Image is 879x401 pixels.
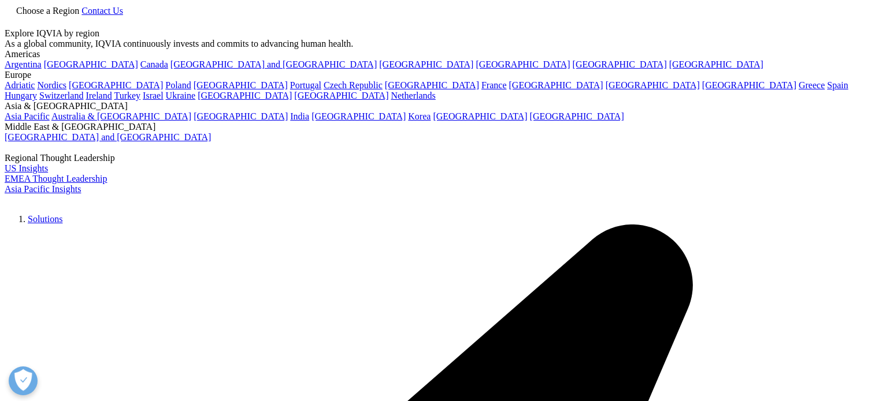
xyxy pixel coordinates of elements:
[140,59,168,69] a: Canada
[311,111,406,121] a: [GEOGRAPHIC_DATA]
[509,80,603,90] a: [GEOGRAPHIC_DATA]
[165,80,191,90] a: Poland
[5,122,874,132] div: Middle East & [GEOGRAPHIC_DATA]
[702,80,796,90] a: [GEOGRAPHIC_DATA]
[5,101,874,111] div: Asia & [GEOGRAPHIC_DATA]
[194,80,288,90] a: [GEOGRAPHIC_DATA]
[5,132,211,142] a: [GEOGRAPHIC_DATA] and [GEOGRAPHIC_DATA]
[294,91,388,100] a: [GEOGRAPHIC_DATA]
[530,111,624,121] a: [GEOGRAPHIC_DATA]
[16,6,79,16] span: Choose a Region
[86,91,112,100] a: Ireland
[5,59,42,69] a: Argentina
[69,80,163,90] a: [GEOGRAPHIC_DATA]
[5,174,107,183] a: EMEA Thought Leadership
[143,91,164,100] a: Israel
[198,91,292,100] a: [GEOGRAPHIC_DATA]
[5,184,81,194] a: Asia Pacific Insights
[476,59,570,69] a: [GEOGRAPHIC_DATA]
[194,111,288,121] a: [GEOGRAPHIC_DATA]
[5,80,35,90] a: Adriatic
[408,111,431,121] a: Korea
[606,80,700,90] a: [GEOGRAPHIC_DATA]
[37,80,66,90] a: Nordics
[799,80,825,90] a: Greece
[5,70,874,80] div: Europe
[669,59,763,69] a: [GEOGRAPHIC_DATA]
[114,91,140,100] a: Turkey
[5,111,50,121] a: Asia Pacific
[44,59,138,69] a: [GEOGRAPHIC_DATA]
[81,6,123,16] a: Contact Us
[324,80,383,90] a: Czech Republic
[5,163,48,173] a: US Insights
[5,153,874,163] div: Regional Thought Leadership
[5,39,874,49] div: As a global community, IQVIA continuously invests and commits to advancing human health.
[481,80,507,90] a: France
[290,80,321,90] a: Portugal
[39,91,83,100] a: Switzerland
[573,59,667,69] a: [GEOGRAPHIC_DATA]
[5,49,874,59] div: Americas
[9,366,38,395] button: Open Preferences
[290,111,309,121] a: India
[5,91,37,100] a: Hungary
[170,59,377,69] a: [GEOGRAPHIC_DATA] and [GEOGRAPHIC_DATA]
[385,80,479,90] a: [GEOGRAPHIC_DATA]
[28,214,62,224] a: Solutions
[166,91,196,100] a: Ukraine
[391,91,435,100] a: Netherlands
[827,80,848,90] a: Spain
[379,59,473,69] a: [GEOGRAPHIC_DATA]
[5,28,874,39] div: Explore IQVIA by region
[51,111,191,121] a: Australia & [GEOGRAPHIC_DATA]
[433,111,527,121] a: [GEOGRAPHIC_DATA]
